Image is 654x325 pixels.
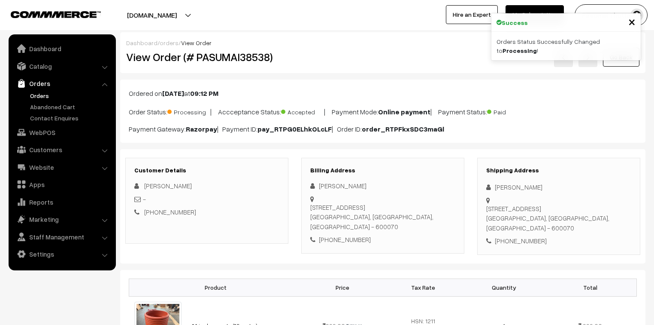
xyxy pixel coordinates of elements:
[486,204,631,233] div: [STREET_ADDRESS] [GEOGRAPHIC_DATA], [GEOGRAPHIC_DATA], [GEOGRAPHIC_DATA] - 600070
[628,15,636,28] button: Close
[11,212,113,227] a: Marketing
[486,182,631,192] div: [PERSON_NAME]
[486,167,631,174] h3: Shipping Address
[126,50,289,64] h2: View Order (# PASUMAI38538)
[486,236,631,246] div: [PHONE_NUMBER]
[167,105,210,117] span: Processing
[126,39,157,46] a: Dashboard
[28,102,113,111] a: Abandoned Cart
[28,91,113,100] a: Orders
[11,41,113,56] a: Dashboard
[11,246,113,262] a: Settings
[302,279,383,296] th: Price
[190,89,218,98] b: 09:12 PM
[144,208,196,216] a: [PHONE_NUMBER]
[11,229,113,245] a: Staff Management
[503,47,537,54] strong: Processing
[144,182,192,190] span: [PERSON_NAME]
[310,235,455,245] div: [PHONE_NUMBER]
[628,13,636,29] span: ×
[160,39,179,46] a: orders
[383,279,463,296] th: Tax Rate
[129,124,637,134] p: Payment Gateway: | Payment ID: | Order ID:
[362,125,444,133] b: order_RTPFkxSDC3maGl
[310,202,455,232] div: [STREET_ADDRESS] [GEOGRAPHIC_DATA], [GEOGRAPHIC_DATA], [GEOGRAPHIC_DATA] - 600070
[463,279,544,296] th: Quantity
[446,5,498,24] a: Hire an Expert
[506,5,564,24] a: My Subscription
[11,76,113,91] a: Orders
[310,167,455,174] h3: Billing Address
[129,88,637,98] p: Ordered on at
[11,9,86,19] a: COMMMERCE
[491,32,641,60] div: Orders Status Successfully Changed to !
[126,38,639,47] div: / /
[186,125,217,133] b: Razorpay
[134,167,279,174] h3: Customer Details
[544,279,636,296] th: Total
[134,194,279,204] div: -
[11,159,113,175] a: Website
[487,105,530,117] span: Paid
[11,11,101,18] img: COMMMERCE
[11,177,113,192] a: Apps
[575,4,648,26] button: Pasumai Thotta…
[310,181,455,191] div: [PERSON_NAME]
[630,9,643,21] img: user
[11,142,113,157] a: Customers
[181,39,212,46] span: View Order
[129,105,637,117] p: Order Status: | Accceptance Status: | Payment Mode: | Payment Status:
[162,89,184,98] b: [DATE]
[97,4,207,26] button: [DOMAIN_NAME]
[502,18,528,27] strong: Success
[28,113,113,123] a: Contact Enquires
[281,105,324,117] span: Accepted
[129,279,302,296] th: Product
[11,58,113,74] a: Catalog
[257,125,332,133] b: pay_RTPG0ELhkOLcLF
[378,107,430,116] b: Online payment
[11,125,113,140] a: WebPOS
[11,194,113,210] a: Reports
